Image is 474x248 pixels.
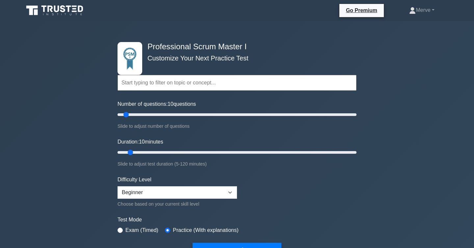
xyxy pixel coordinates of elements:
[118,176,151,184] label: Difficulty Level
[139,139,145,145] span: 10
[118,75,356,91] input: Start typing to filter on topic or concept...
[118,122,356,130] div: Slide to adjust number of questions
[118,200,237,208] div: Choose based on your current skill level
[145,42,324,52] h4: Professional Scrum Master I
[118,160,356,168] div: Slide to adjust test duration (5-120 minutes)
[393,4,450,17] a: Merve
[125,226,158,234] label: Exam (Timed)
[118,100,196,108] label: Number of questions: questions
[118,138,163,146] label: Duration: minutes
[118,216,356,224] label: Test Mode
[173,226,238,234] label: Practice (With explanations)
[342,6,381,14] a: Go Premium
[168,101,173,107] span: 10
